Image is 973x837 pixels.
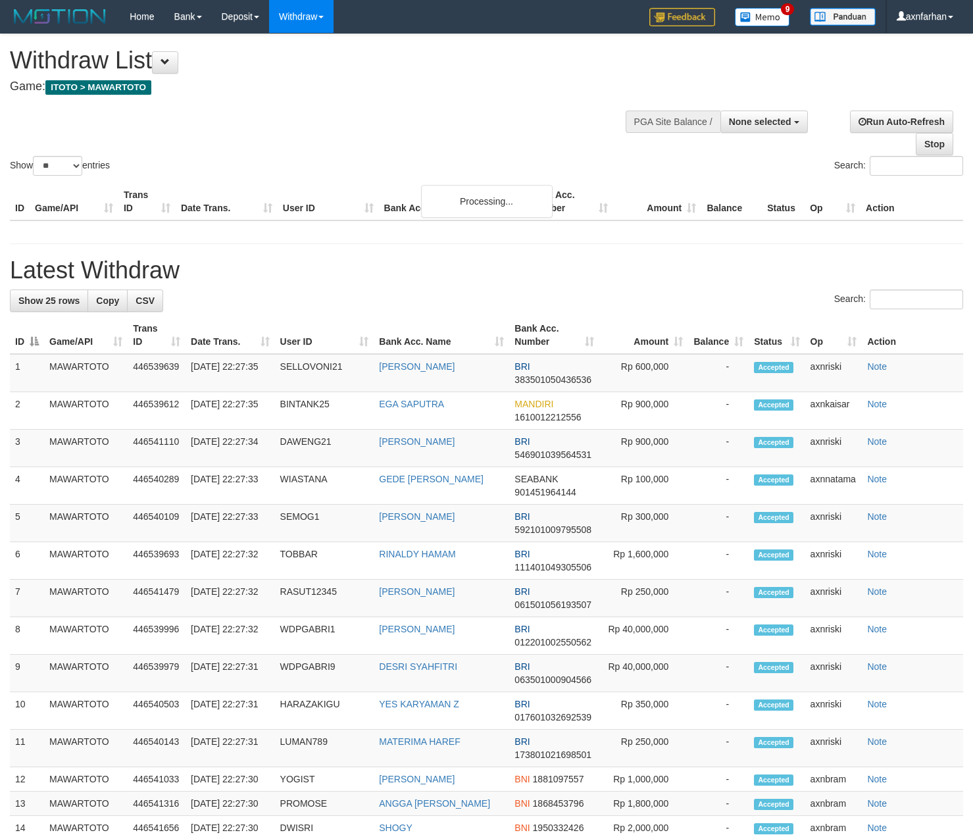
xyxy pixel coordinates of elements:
[514,712,591,723] span: Copy 017601032692539 to clipboard
[762,183,805,220] th: Status
[44,655,128,692] td: MAWARTOTO
[379,549,455,559] a: RINALDY HAMAM
[379,474,484,484] a: GEDE [PERSON_NAME]
[805,317,862,354] th: Op: activate to sort column ascending
[514,586,530,597] span: BRI
[275,580,374,617] td: RASUT12345
[613,183,701,220] th: Amount
[10,7,110,26] img: MOTION_logo.png
[514,798,530,809] span: BNI
[128,617,186,655] td: 446539996
[136,295,155,306] span: CSV
[10,156,110,176] label: Show entries
[10,392,44,430] td: 2
[379,511,455,522] a: [PERSON_NAME]
[805,792,862,816] td: axnbram
[688,580,749,617] td: -
[379,399,444,409] a: EGA SAPUTRA
[275,655,374,692] td: WDPGABRI9
[805,617,862,655] td: axnriski
[754,624,793,636] span: Accepted
[10,692,44,730] td: 10
[186,730,275,767] td: [DATE] 22:27:31
[514,699,530,709] span: BRI
[514,524,591,535] span: Copy 592101009795508 to clipboard
[379,624,455,634] a: [PERSON_NAME]
[754,737,793,748] span: Accepted
[805,655,862,692] td: axnriski
[754,699,793,711] span: Accepted
[96,295,119,306] span: Copy
[10,617,44,655] td: 8
[379,823,412,833] a: SHOGY
[862,317,963,354] th: Action
[525,183,613,220] th: Bank Acc. Number
[379,361,455,372] a: [PERSON_NAME]
[44,617,128,655] td: MAWARTOTO
[514,511,530,522] span: BRI
[805,730,862,767] td: axnriski
[514,774,530,784] span: BNI
[275,617,374,655] td: WDPGABRI1
[805,354,862,392] td: axnriski
[754,799,793,810] span: Accepted
[688,692,749,730] td: -
[599,317,688,354] th: Amount: activate to sort column ascending
[599,354,688,392] td: Rp 600,000
[186,655,275,692] td: [DATE] 22:27:31
[729,116,791,127] span: None selected
[128,792,186,816] td: 446541316
[10,542,44,580] td: 6
[186,692,275,730] td: [DATE] 22:27:31
[514,361,530,372] span: BRI
[128,580,186,617] td: 446541479
[514,487,576,497] span: Copy 901451964144 to clipboard
[805,542,862,580] td: axnriski
[867,436,887,447] a: Note
[805,430,862,467] td: axnriski
[599,730,688,767] td: Rp 250,000
[10,80,636,93] h4: Game:
[688,505,749,542] td: -
[514,749,591,760] span: Copy 173801021698501 to clipboard
[514,399,553,409] span: MANDIRI
[514,661,530,672] span: BRI
[275,767,374,792] td: YOGIST
[805,183,861,220] th: Op
[186,767,275,792] td: [DATE] 22:27:30
[688,767,749,792] td: -
[128,430,186,467] td: 446541110
[867,399,887,409] a: Note
[379,661,457,672] a: DESRI SYAHFITRI
[867,823,887,833] a: Note
[599,580,688,617] td: Rp 250,000
[514,736,530,747] span: BRI
[533,798,584,809] span: Copy 1868453796 to clipboard
[275,467,374,505] td: WIASTANA
[867,624,887,634] a: Note
[599,692,688,730] td: Rp 350,000
[128,505,186,542] td: 446540109
[810,8,876,26] img: panduan.png
[867,586,887,597] a: Note
[533,774,584,784] span: Copy 1881097557 to clipboard
[10,430,44,467] td: 3
[275,354,374,392] td: SELLOVONI21
[44,354,128,392] td: MAWARTOTO
[379,798,490,809] a: ANGGA [PERSON_NAME]
[870,290,963,309] input: Search:
[749,317,805,354] th: Status: activate to sort column ascending
[834,290,963,309] label: Search:
[275,505,374,542] td: SEMOG1
[514,674,591,685] span: Copy 063501000904566 to clipboard
[688,617,749,655] td: -
[867,511,887,522] a: Note
[44,317,128,354] th: Game/API: activate to sort column ascending
[867,474,887,484] a: Note
[754,823,793,834] span: Accepted
[10,354,44,392] td: 1
[599,505,688,542] td: Rp 300,000
[10,317,44,354] th: ID: activate to sort column descending
[44,430,128,467] td: MAWARTOTO
[128,767,186,792] td: 446541033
